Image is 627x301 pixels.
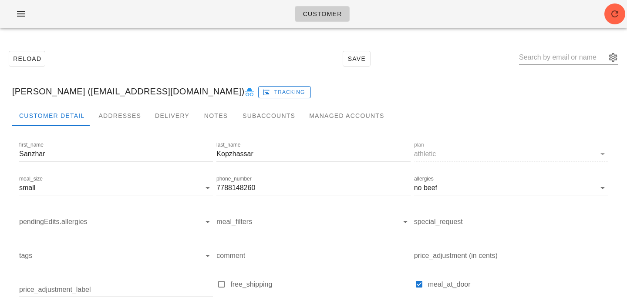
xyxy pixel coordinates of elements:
div: meal_filters [216,215,410,229]
label: meal_size [19,176,43,182]
label: free_shipping [230,280,410,289]
label: allergies [414,176,434,182]
div: [PERSON_NAME] ([EMAIL_ADDRESS][DOMAIN_NAME]) [5,77,622,105]
button: appended action [608,52,618,63]
span: Tracking [264,88,305,96]
button: Tracking [258,86,311,98]
div: Subaccounts [236,105,302,126]
span: Save [347,55,367,62]
label: first_name [19,142,44,148]
span: Reload [13,55,41,62]
div: planathletic [414,147,608,161]
div: Managed Accounts [302,105,391,126]
label: phone_number [216,176,252,182]
button: Reload [9,51,45,67]
div: Addresses [91,105,148,126]
a: Tracking [258,84,311,98]
div: meal_sizesmall [19,181,213,195]
div: no beef [414,184,437,192]
label: plan [414,142,424,148]
div: pendingEdits.allergies [19,215,213,229]
div: Delivery [148,105,196,126]
span: Customer [302,10,342,17]
div: tags [19,249,213,263]
div: allergiesno beef [414,181,608,195]
label: last_name [216,142,240,148]
button: Save [343,51,371,67]
div: Notes [196,105,236,126]
label: meal_at_door [428,280,608,289]
div: small [19,184,35,192]
a: Customer [295,6,349,22]
div: Customer Detail [12,105,91,126]
input: Search by email or name [519,50,606,64]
